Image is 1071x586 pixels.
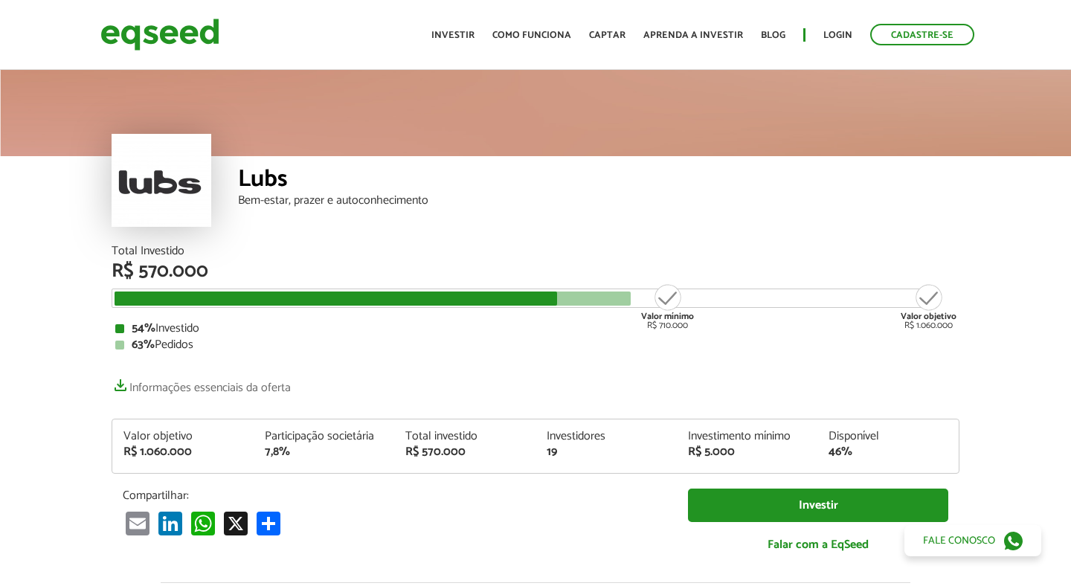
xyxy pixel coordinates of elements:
a: Email [123,510,152,535]
div: Valor objetivo [123,431,242,442]
div: Investido [115,323,956,335]
div: Participação societária [265,431,384,442]
div: 7,8% [265,446,384,458]
a: X [221,510,251,535]
a: Investir [431,30,475,40]
strong: Valor mínimo [641,309,694,323]
img: EqSeed [100,15,219,54]
div: R$ 570.000 [405,446,524,458]
div: Lubs [238,167,959,195]
strong: 63% [132,335,155,355]
div: 46% [829,446,948,458]
strong: Valor objetivo [901,309,956,323]
div: R$ 1.060.000 [123,446,242,458]
p: Compartilhar: [123,489,666,503]
div: R$ 570.000 [112,262,959,281]
div: Pedidos [115,339,956,351]
a: Informações essenciais da oferta [112,373,291,394]
div: Investidores [547,431,666,442]
strong: 54% [132,318,155,338]
a: Cadastre-se [870,24,974,45]
div: Bem-estar, prazer e autoconhecimento [238,195,959,207]
div: Total Investido [112,245,959,257]
div: R$ 5.000 [688,446,807,458]
div: R$ 710.000 [640,283,695,330]
a: WhatsApp [188,510,218,535]
a: LinkedIn [155,510,185,535]
div: R$ 1.060.000 [901,283,956,330]
div: 19 [547,446,666,458]
div: Investimento mínimo [688,431,807,442]
a: Blog [761,30,785,40]
a: Falar com a EqSeed [688,529,948,560]
div: Total investido [405,431,524,442]
a: Aprenda a investir [643,30,743,40]
a: Investir [688,489,948,522]
a: Fale conosco [904,525,1041,556]
a: Login [823,30,852,40]
a: Compartilhar [254,510,283,535]
a: Como funciona [492,30,571,40]
a: Captar [589,30,625,40]
div: Disponível [829,431,948,442]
